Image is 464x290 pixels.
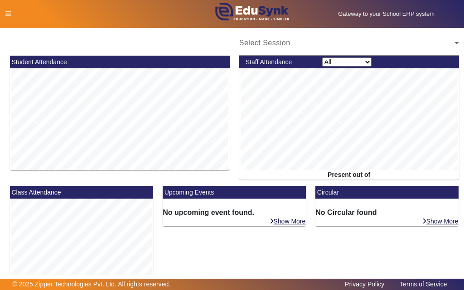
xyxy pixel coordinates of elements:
span: Select Session [239,39,290,47]
p: © 2025 Zipper Technologies Pvt. Ltd. All rights reserved. [13,280,171,289]
h6: No upcoming event found. [163,208,306,217]
div: Present out of [239,170,459,180]
mat-card-header: Student Attendance [10,56,230,68]
a: Privacy Policy [340,278,389,290]
a: Show More [422,217,459,225]
mat-card-header: Upcoming Events [163,186,306,199]
h6: No Circular found [315,208,459,217]
div: Staff Attendance [241,57,317,67]
mat-card-header: Class Attendance [10,186,153,199]
a: Show More [269,217,306,225]
a: Terms of Service [395,278,451,290]
mat-card-header: Circular [315,186,459,199]
h5: Gateway to your School ERP system [314,10,459,18]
